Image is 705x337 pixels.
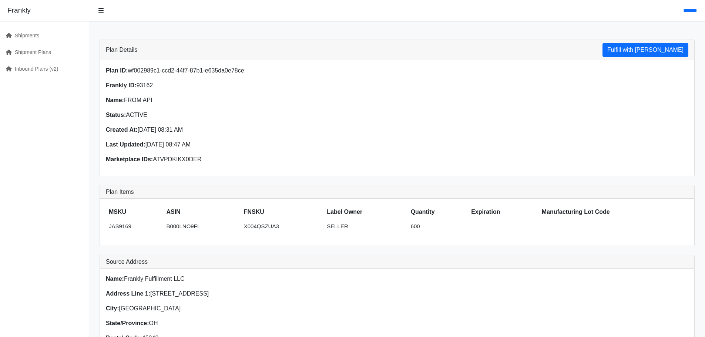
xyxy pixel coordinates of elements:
[106,188,688,195] h3: Plan Items
[324,205,407,219] th: Label Owner
[602,43,688,57] button: Fulfill with [PERSON_NAME]
[106,140,393,149] p: [DATE] 08:47 AM
[539,205,688,219] th: Manufacturing Lot Code
[106,319,393,328] p: OH
[106,112,126,118] strong: Status:
[106,274,393,283] p: Frankly Fulfillment LLC
[106,305,119,311] strong: City:
[106,205,163,219] th: MSKU
[106,46,137,53] h3: Plan Details
[324,219,407,234] td: SELLER
[106,67,128,74] strong: Plan ID:
[106,320,149,326] strong: State/Province:
[106,81,393,90] p: 93162
[106,290,150,297] strong: Address Line 1:
[106,127,138,133] strong: Created At:
[106,82,137,88] strong: Frankly ID:
[106,156,153,162] strong: Marketplace IDs:
[106,97,124,103] strong: Name:
[106,111,393,119] p: ACTIVE
[163,205,241,219] th: ASIN
[106,125,393,134] p: [DATE] 08:31 AM
[106,155,393,164] p: ATVPDKIKX0DER
[468,205,538,219] th: Expiration
[106,141,145,148] strong: Last Updated:
[106,289,393,298] p: [STREET_ADDRESS]
[106,96,393,105] p: FROM API
[106,258,688,265] h3: Source Address
[408,219,469,234] td: 600
[106,276,124,282] strong: Name:
[163,219,241,234] td: B000LNO9FI
[106,219,163,234] td: JAS9169
[106,66,393,75] p: wf002989c1-ccd2-44f7-87b1-e635da0e78ce
[106,304,393,313] p: [GEOGRAPHIC_DATA]
[241,219,324,234] td: X004QSZUA3
[241,205,324,219] th: FNSKU
[408,205,469,219] th: Quantity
